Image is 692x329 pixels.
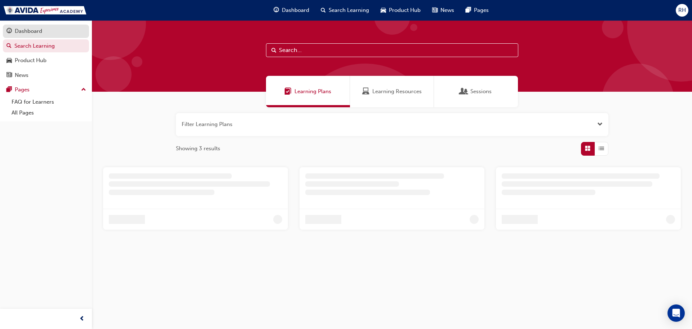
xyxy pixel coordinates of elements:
div: Open Intercom Messenger [667,304,685,322]
a: FAQ for Learners [9,96,89,108]
button: Open the filter [597,120,603,129]
input: Search... [266,43,518,57]
span: RH [678,6,686,14]
a: SessionsSessions [434,76,518,107]
button: RH [676,4,688,17]
span: pages-icon [6,87,12,93]
a: Search Learning [3,39,89,53]
div: Product Hub [15,56,46,65]
a: All Pages [9,107,89,118]
div: Pages [15,86,30,94]
span: Search Learning [329,6,369,14]
a: pages-iconPages [460,3,494,18]
span: car-icon [381,6,386,15]
img: Trak [4,6,86,14]
span: prev-icon [79,315,85,324]
span: Grid [585,144,590,153]
span: List [599,144,604,153]
span: Sessions [460,87,467,96]
span: news-icon [432,6,438,15]
span: Product Hub [389,6,421,14]
a: car-iconProduct Hub [375,3,426,18]
span: car-icon [6,57,12,64]
a: Learning PlansLearning Plans [266,76,350,107]
span: up-icon [81,85,86,95]
a: search-iconSearch Learning [315,3,375,18]
span: guage-icon [274,6,279,15]
span: Dashboard [282,6,309,14]
span: Search [271,46,276,55]
span: Learning Resources [372,87,422,96]
span: News [440,6,454,14]
button: Pages [3,83,89,96]
a: Learning ResourcesLearning Resources [350,76,434,107]
span: Sessions [470,87,492,96]
span: Learning Plans [294,87,331,96]
a: guage-iconDashboard [268,3,315,18]
a: news-iconNews [426,3,460,18]
div: News [15,71,28,79]
button: DashboardSearch LearningProduct HubNews [3,23,89,83]
span: Showing 3 results [176,144,220,153]
div: Dashboard [15,27,42,35]
span: search-icon [6,43,12,49]
span: Pages [474,6,489,14]
a: News [3,69,89,82]
span: Learning Plans [284,87,292,96]
span: search-icon [321,6,326,15]
a: Product Hub [3,54,89,67]
a: Dashboard [3,25,89,38]
span: pages-icon [466,6,471,15]
span: Learning Resources [362,87,369,96]
span: guage-icon [6,28,12,35]
span: news-icon [6,72,12,79]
